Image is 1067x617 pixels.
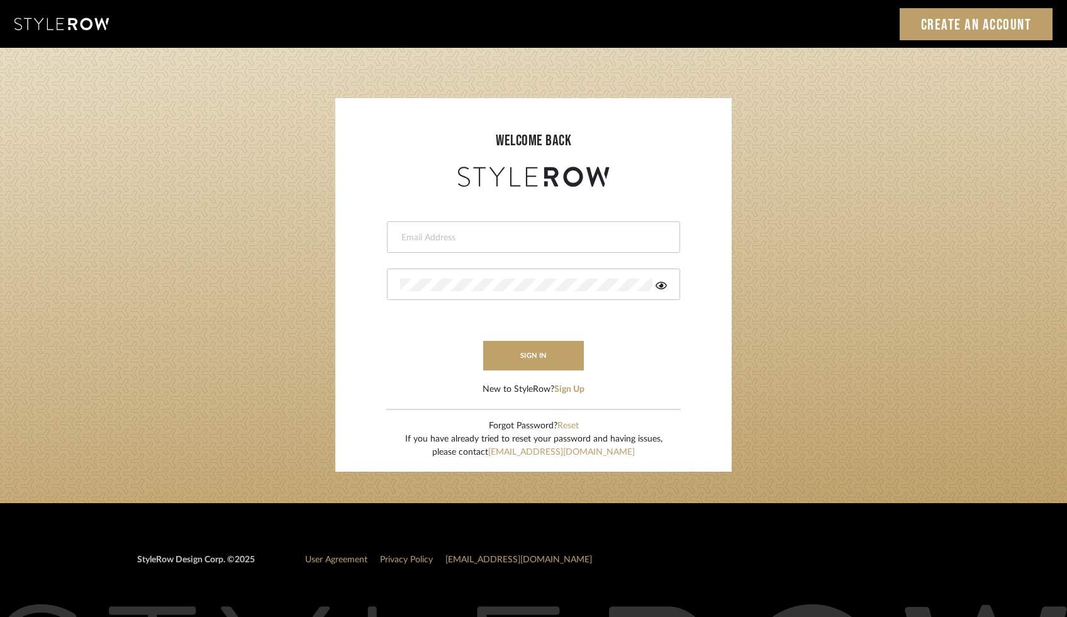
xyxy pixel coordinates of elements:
[400,231,664,244] input: Email Address
[554,383,584,396] button: Sign Up
[483,341,584,370] button: sign in
[445,555,592,564] a: [EMAIL_ADDRESS][DOMAIN_NAME]
[348,130,719,152] div: welcome back
[488,448,635,457] a: [EMAIL_ADDRESS][DOMAIN_NAME]
[137,553,255,577] div: StyleRow Design Corp. ©2025
[483,383,584,396] div: New to StyleRow?
[305,555,367,564] a: User Agreement
[405,420,662,433] div: Forgot Password?
[380,555,433,564] a: Privacy Policy
[557,420,579,433] button: Reset
[900,8,1053,40] a: Create an Account
[405,433,662,459] div: If you have already tried to reset your password and having issues, please contact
